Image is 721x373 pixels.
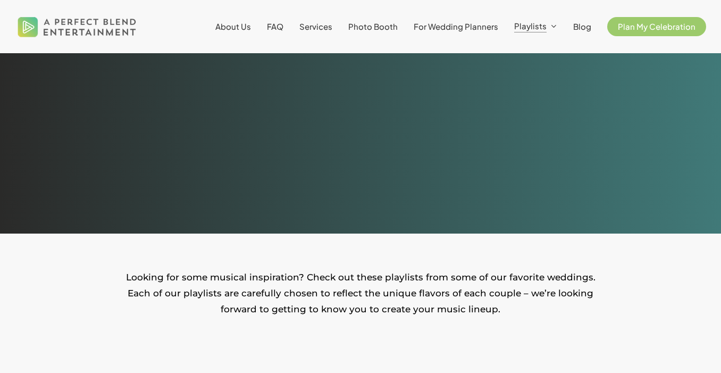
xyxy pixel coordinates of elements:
span: Blog [573,21,591,31]
a: Photo Booth [348,22,398,31]
span: Photo Booth [348,21,398,31]
img: A Perfect Blend Entertainment [15,7,139,46]
span: FAQ [267,21,283,31]
a: FAQ [267,22,283,31]
a: Playlists [514,22,557,31]
span: Playlists [514,21,547,31]
a: Services [299,22,332,31]
span: Services [299,21,332,31]
a: Blog [573,22,591,31]
span: About Us [215,21,251,31]
p: Looking for some musical inspiration? Check out these playlists from some of our favorite wedding... [121,269,600,317]
a: About Us [215,22,251,31]
span: Plan My Celebration [618,21,695,31]
span: For Wedding Planners [414,21,498,31]
a: For Wedding Planners [414,22,498,31]
a: Plan My Celebration [607,22,706,31]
